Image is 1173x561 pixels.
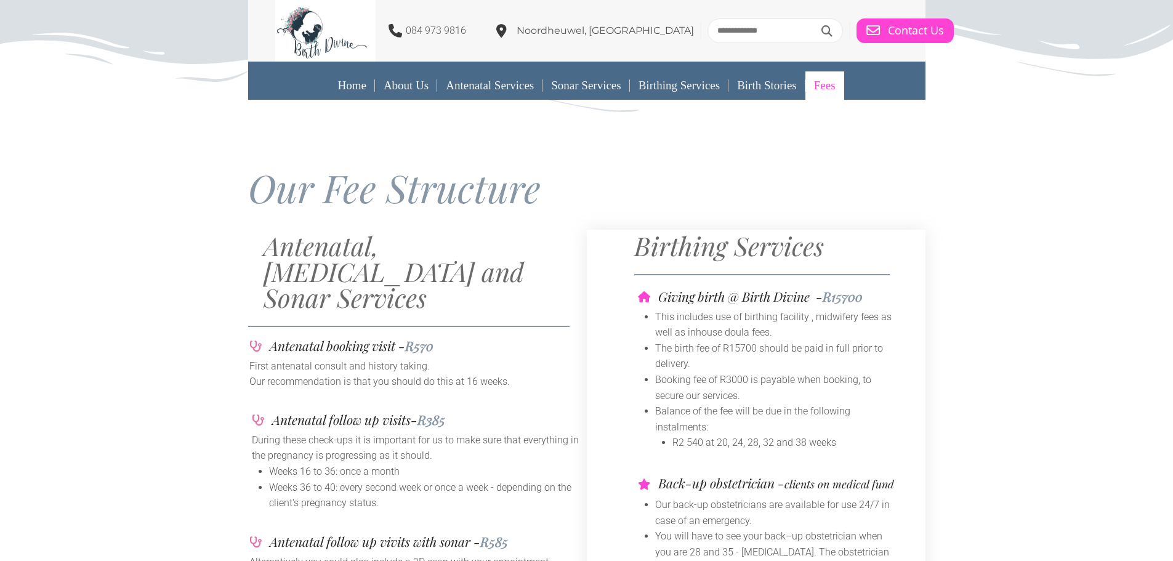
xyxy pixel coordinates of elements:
p: During these check-ups it is important for us to make sure that everything in the pregnancy is pr... [252,432,583,464]
p: 084 973 9816 [406,23,466,39]
a: Antenatal Services [437,71,542,100]
span: Our Fee Structure [248,162,541,213]
h4: Back-up obstetrician - [658,477,897,491]
span: Noordheuwel, [GEOGRAPHIC_DATA] [517,25,694,36]
h2: Birthing Services [634,233,919,259]
a: Sonar Services [542,71,629,100]
h4: Antenatal booking visit - [270,339,433,352]
span: R570 [405,337,433,354]
p: First antenatal consult and history taking. [249,358,586,374]
span: clients on medical fund [784,477,894,491]
li: Weeks 36 to 40: every second week or once a week - depending on the client's pregnancy status. [269,480,583,511]
li: Booking fee of R3000 is payable when booking, to secure our services. [655,372,901,403]
a: About Us [375,71,437,100]
a: Birthing Services [630,71,728,100]
li: Balance of the fee will be due in the following instalments: [655,403,901,435]
a: Contact Us [857,18,954,43]
span: R15700 [823,288,863,305]
h4: Antenatal follow up visits- [272,413,445,426]
a: Fees [805,71,844,100]
p: Our recommendation is that you should do this at 16 weeks. [249,374,586,390]
span: Contact Us [888,24,944,38]
span: R585 [480,533,508,550]
li: R2 540 at 20, 24, 28, 32 and 38 weeks [672,435,901,451]
a: Birth Stories [728,71,805,100]
li: Our back-up obstetricians are available for use 24/7 in case of an emergency. [655,497,901,528]
span: R385 [417,411,445,428]
a: Home [329,71,374,100]
li: This includes use of birthing facility , midwifery fees as well as inhouse doula fees. [655,309,901,341]
h4: Giving birth @ Birth Divine - [658,290,863,303]
h2: Antenatal, [MEDICAL_DATA] and Sonar Services [264,233,587,310]
li: The birth fee of R15700 should be paid in full prior to delivery. [655,341,901,372]
li: Weeks 16 to 36: once a month [269,464,583,480]
h4: Antenatal follow up vivits with sonar - [270,535,508,548]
